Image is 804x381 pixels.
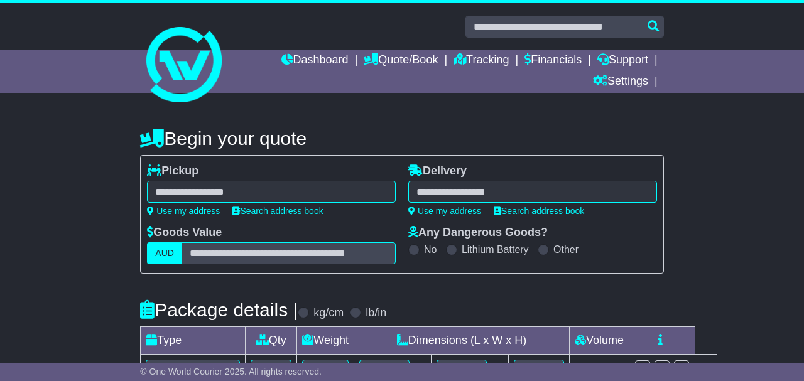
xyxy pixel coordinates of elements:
[147,206,220,216] a: Use my address
[408,226,548,240] label: Any Dangerous Goods?
[147,164,198,178] label: Pickup
[454,50,509,72] a: Tracking
[147,242,182,264] label: AUD
[140,367,322,377] span: © One World Courier 2025. All rights reserved.
[366,306,386,320] label: lb/in
[553,244,579,255] label: Other
[364,50,438,72] a: Quote/Book
[141,327,246,355] td: Type
[593,72,648,93] a: Settings
[246,327,297,355] td: Qty
[297,327,354,355] td: Weight
[570,327,629,355] td: Volume
[597,50,648,72] a: Support
[140,128,663,149] h4: Begin your quote
[524,50,582,72] a: Financials
[494,206,584,216] a: Search address book
[424,244,437,255] label: No
[313,306,344,320] label: kg/cm
[281,50,349,72] a: Dashboard
[462,244,529,255] label: Lithium Battery
[140,299,298,320] h4: Package details |
[617,363,622,372] sup: 3
[147,226,222,240] label: Goods Value
[354,327,570,355] td: Dimensions (L x W x H)
[408,164,467,178] label: Delivery
[408,206,481,216] a: Use my address
[232,206,323,216] a: Search address book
